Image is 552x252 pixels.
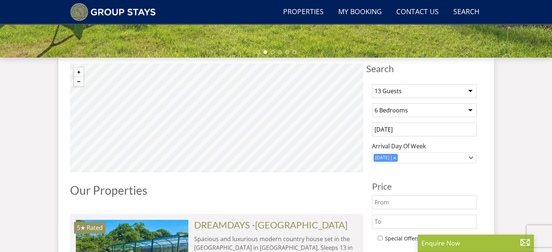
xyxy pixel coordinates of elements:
span: Rated [87,224,103,232]
h1: Our Properties [70,184,363,197]
label: Special Offers Only [385,235,432,243]
button: Zoom in [74,67,83,77]
label: Arrival Day Of Week [372,142,477,150]
span: Search [366,63,482,74]
a: [GEOGRAPHIC_DATA] [255,219,348,230]
canvas: Map [70,63,363,172]
input: From [372,195,477,209]
a: My Booking [335,4,385,20]
a: DREAMDAYS [194,219,250,230]
a: Properties [280,4,327,20]
h3: Price [372,182,477,191]
input: To [372,215,477,228]
img: Group Stays [70,3,156,21]
span: DREAMDAYS has a 5 star rating under the Quality in Tourism Scheme [77,224,85,232]
a: Contact Us [393,4,442,20]
a: Search [450,4,482,20]
input: Arrival Date [372,123,477,136]
div: Combobox [372,152,477,163]
p: Enquire Now [421,238,530,248]
button: Zoom out [74,77,83,86]
div: [DATE] [373,154,391,161]
span: - [252,219,348,230]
